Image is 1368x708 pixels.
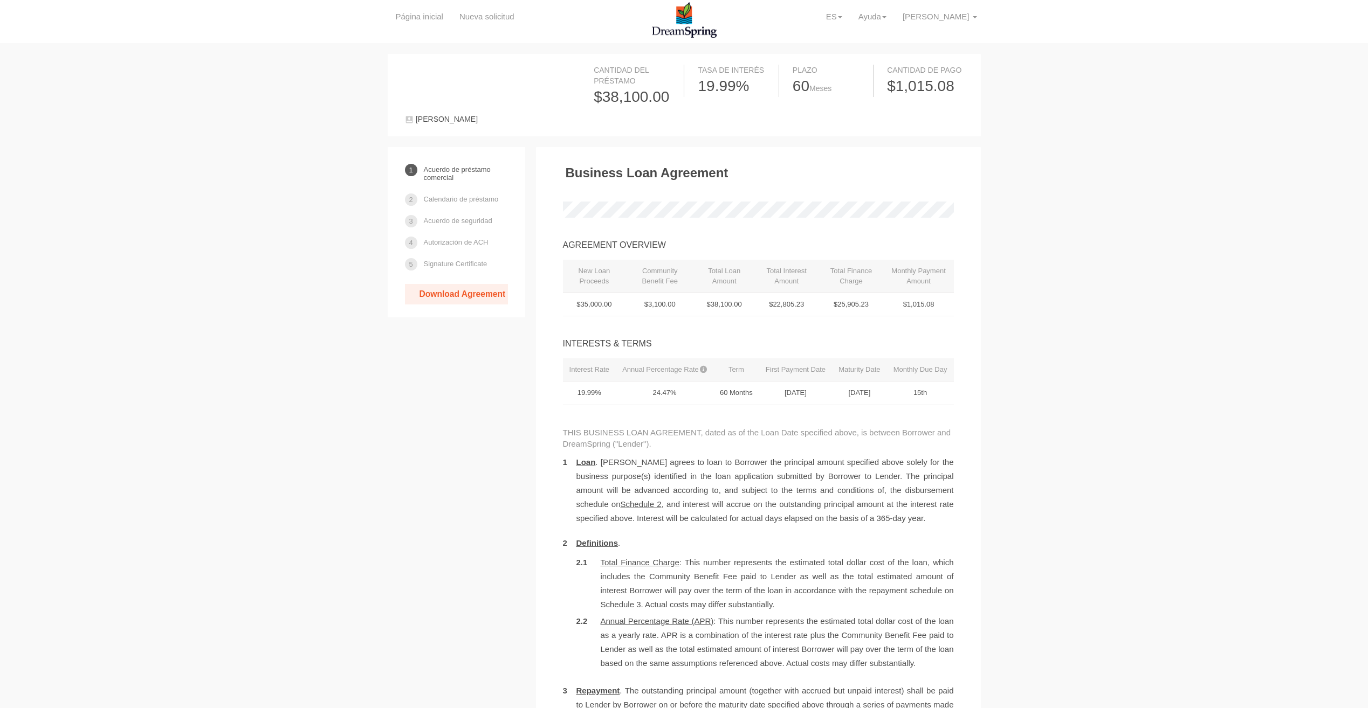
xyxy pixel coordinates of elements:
[625,293,694,316] td: $3,100.00
[424,160,508,187] a: Acuerdo de préstamo comercial
[884,293,954,316] td: $1,015.08
[887,358,954,381] th: Monthly Due Day
[594,86,679,108] div: $38,100.00
[616,381,713,405] td: 24.47%
[694,293,754,316] td: $38,100.00
[819,293,883,316] td: $25,905.23
[405,284,508,304] a: Download Agreement
[563,427,954,450] p: THIS BUSINESS LOAN AGREEMENT, dated as of the Loan Date specified above, is between Borrower and ...
[563,358,616,381] th: Interest Rate
[576,457,596,467] u: Loan
[793,75,869,97] div: 60
[809,84,831,93] span: Meses
[819,260,883,293] th: Total Finance Charge
[601,558,679,567] u: Total Finance Charge
[405,115,414,124] img: user-1c9fd2761cee6e1c551a576fc8a3eb88bdec9f05d7f3aff15e6bd6b6821838cb.svg
[793,65,869,75] div: Plazo
[903,12,969,21] span: [PERSON_NAME]
[563,260,626,293] th: New Loan Proceeds
[563,293,626,316] td: $35,000.00
[576,614,954,670] li: : This number represents the estimated total dollar cost of the loan as a yearly rate. APR is a c...
[424,211,492,230] a: Acuerdo de seguridad
[759,381,832,405] td: [DATE]
[887,65,963,75] div: Cantidad de pago
[754,260,819,293] th: Total Interest Amount
[424,233,489,252] a: Autorización de ACH
[698,65,774,75] div: Tasa de interés
[563,338,954,350] div: INTERESTS & TERMS
[594,65,679,86] div: Cantidad del préstamo
[625,260,694,293] th: Community Benefit Fee
[832,381,886,405] td: [DATE]
[754,293,819,316] td: $22,805.23
[759,358,832,381] th: First Payment Date
[832,358,886,381] th: Maturity Date
[884,260,954,293] th: Monthly Payment Amount
[713,381,759,405] td: 60 Months
[694,260,754,293] th: Total Loan Amount
[563,455,954,525] li: . [PERSON_NAME] agrees to loan to Borrower the principal amount specified above solely for the bu...
[424,190,499,209] a: Calendario de préstamo
[620,499,661,509] u: Schedule 2
[576,686,620,695] u: Repayment
[887,381,954,405] td: 15th
[563,239,954,252] div: AGREEMENT OVERVIEW
[424,254,487,273] a: Signature Certificate
[563,536,954,673] li: .
[698,75,774,97] div: 19.99%
[566,166,728,180] h3: Business Loan Agreement
[713,358,759,381] th: Term
[887,75,963,97] div: $1,015.08
[601,616,714,626] u: Annual Percentage Rate (APR)
[616,358,713,381] th: Annual Percentage Rate
[416,115,478,123] span: [PERSON_NAME]
[576,538,618,547] u: Definitions
[576,556,954,612] li: : This number represents the estimated total dollar cost of the loan, which includes the Communit...
[563,381,616,405] td: 19.99%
